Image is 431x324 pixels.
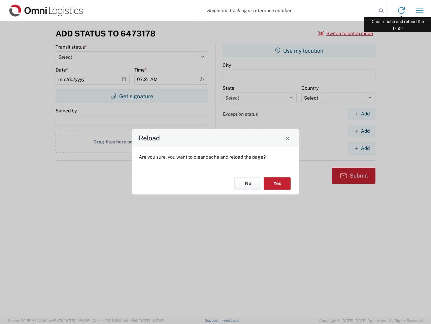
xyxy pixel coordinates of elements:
button: Yes [264,177,291,190]
p: Are you sure, you want to clear cache and reload the page? [139,154,292,160]
button: No [234,177,261,190]
button: Close [283,133,292,143]
h4: Reload [139,133,160,143]
input: Shipment, tracking or reference number [202,4,376,17]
